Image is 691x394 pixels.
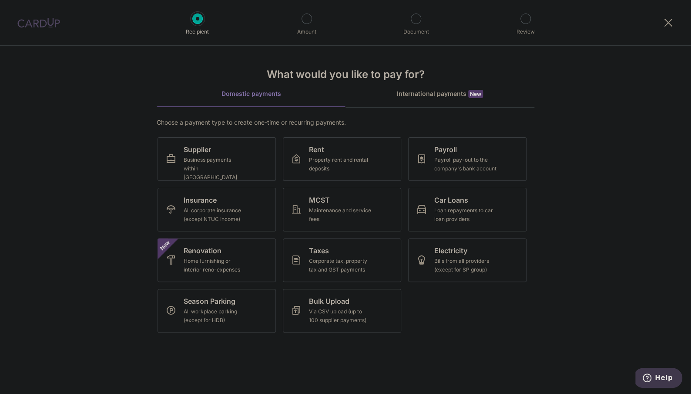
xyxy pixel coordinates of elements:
[158,238,276,282] a: RenovationHome furnishing or interior reno-expensesNew
[345,89,534,98] div: International payments
[309,156,372,173] div: Property rent and rental deposits
[184,195,217,205] span: Insurance
[157,67,534,82] h4: What would you like to pay for?
[184,296,235,306] span: Season Parking
[434,245,467,256] span: Electricity
[434,206,497,224] div: Loan repayments to car loan providers
[434,257,497,274] div: Bills from all providers (except for SP group)
[309,206,372,224] div: Maintenance and service fees
[408,188,527,231] a: Car LoansLoan repayments to car loan providers
[184,245,221,256] span: Renovation
[283,289,401,333] a: Bulk UploadVia CSV upload (up to 100 supplier payments)
[309,307,372,325] div: Via CSV upload (up to 100 supplier payments)
[468,90,483,98] span: New
[158,188,276,231] a: InsuranceAll corporate insurance (except NTUC Income)
[283,238,401,282] a: TaxesCorporate tax, property tax and GST payments
[408,137,527,181] a: PayrollPayroll pay-out to the company's bank account
[309,144,324,155] span: Rent
[384,27,448,36] p: Document
[158,137,276,181] a: SupplierBusiness payments within [GEOGRAPHIC_DATA]
[17,17,60,28] img: CardUp
[184,257,246,274] div: Home furnishing or interior reno-expenses
[165,27,230,36] p: Recipient
[158,238,172,253] span: New
[434,144,457,155] span: Payroll
[158,289,276,333] a: Season ParkingAll workplace parking (except for HDB)
[635,368,682,390] iframe: Opens a widget where you can find more information
[275,27,339,36] p: Amount
[493,27,558,36] p: Review
[157,118,534,127] div: Choose a payment type to create one-time or recurring payments.
[184,307,246,325] div: All workplace parking (except for HDB)
[184,206,246,224] div: All corporate insurance (except NTUC Income)
[184,156,246,182] div: Business payments within [GEOGRAPHIC_DATA]
[434,195,468,205] span: Car Loans
[309,195,330,205] span: MCST
[283,188,401,231] a: MCSTMaintenance and service fees
[309,245,329,256] span: Taxes
[434,156,497,173] div: Payroll pay-out to the company's bank account
[184,144,211,155] span: Supplier
[408,238,527,282] a: ElectricityBills from all providers (except for SP group)
[309,257,372,274] div: Corporate tax, property tax and GST payments
[309,296,349,306] span: Bulk Upload
[283,137,401,181] a: RentProperty rent and rental deposits
[157,89,345,98] div: Domestic payments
